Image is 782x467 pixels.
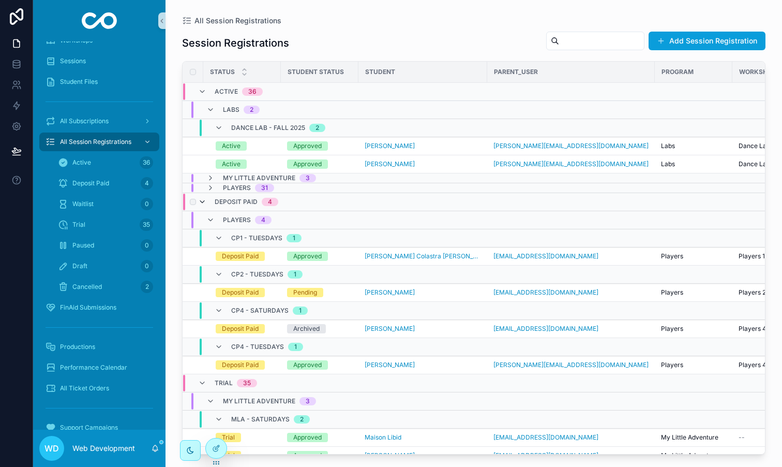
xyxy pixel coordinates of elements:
[661,160,726,168] a: Labs
[222,360,259,370] div: Deposit Paid
[60,57,86,65] span: Sessions
[365,433,401,442] a: Maison Libid
[52,257,159,275] a: Draft0
[739,142,770,150] span: Dance Lab
[493,361,649,369] a: [PERSON_NAME][EMAIL_ADDRESS][DOMAIN_NAME]
[52,195,159,213] a: Waitlist0
[287,159,352,169] a: Approved
[493,451,598,460] span: [EMAIL_ADDRESS][DOMAIN_NAME]
[215,379,233,387] span: Trial
[60,343,95,351] span: Productions
[39,52,159,70] a: Sessions
[141,177,153,189] div: 4
[306,397,310,405] div: 3
[661,361,726,369] a: Players
[306,174,310,182] div: 3
[300,415,304,424] div: 2
[649,32,765,50] a: Add Session Registration
[315,124,319,132] div: 2
[33,41,166,430] div: scrollable content
[294,270,296,279] div: 1
[222,288,259,297] div: Deposit Paid
[493,160,649,168] span: [PERSON_NAME][EMAIL_ADDRESS][DOMAIN_NAME]
[661,433,718,442] span: My Little Adventure
[493,325,598,333] a: [EMAIL_ADDRESS][DOMAIN_NAME]
[365,252,481,260] a: [PERSON_NAME] Colastra [PERSON_NAME]
[287,433,352,442] a: Approved
[39,112,159,130] a: All Subscriptions
[52,174,159,193] a: Deposit Paid4
[493,252,598,260] a: [EMAIL_ADDRESS][DOMAIN_NAME]
[72,262,87,270] span: Draft
[365,288,415,297] a: [PERSON_NAME]
[287,324,352,333] a: Archived
[661,252,726,260] a: Players
[182,16,281,26] a: All Session Registrations
[493,451,649,460] a: [EMAIL_ADDRESS][DOMAIN_NAME]
[365,433,481,442] a: Maison Libid
[365,361,415,369] span: [PERSON_NAME]
[182,36,289,50] h1: Session Registrations
[493,433,649,442] a: [EMAIL_ADDRESS][DOMAIN_NAME]
[141,260,153,272] div: 0
[52,236,159,255] a: Paused0
[287,451,352,460] a: Approved
[661,142,675,150] span: Labs
[141,198,153,210] div: 0
[72,221,85,229] span: Trial
[222,451,235,460] div: Trial
[222,433,235,442] div: Trial
[287,288,352,297] a: Pending
[293,141,322,151] div: Approved
[661,142,726,150] a: Labs
[223,397,295,405] span: My Little Adventure
[52,215,159,234] a: Trial35
[739,325,766,333] span: Players 4
[52,278,159,296] a: Cancelled2
[493,288,649,297] a: [EMAIL_ADDRESS][DOMAIN_NAME]
[293,433,322,442] div: Approved
[661,325,726,333] a: Players
[288,68,344,76] span: Student Status
[739,252,765,260] span: Players 1
[215,198,258,206] span: Deposit Paid
[231,307,289,315] span: CP4 - Saturdays
[365,142,481,150] a: [PERSON_NAME]
[223,184,251,192] span: Players
[52,153,159,172] a: Active36
[60,117,109,125] span: All Subscriptions
[739,160,770,168] span: Dance Lab
[365,451,415,460] a: [PERSON_NAME]
[493,433,598,442] a: [EMAIL_ADDRESS][DOMAIN_NAME]
[661,451,726,460] a: My Little Adventure
[140,156,153,169] div: 36
[293,234,295,242] div: 1
[293,324,320,333] div: Archived
[293,288,317,297] div: Pending
[739,433,745,442] span: --
[268,198,272,206] div: 4
[216,252,275,261] a: Deposit Paid
[216,360,275,370] a: Deposit Paid
[661,433,726,442] a: My Little Adventure
[365,361,481,369] a: [PERSON_NAME]
[493,142,649,150] a: [PERSON_NAME][EMAIL_ADDRESS][DOMAIN_NAME]
[231,343,284,351] span: CP4 - Tuesdays
[60,138,131,146] span: All Session Registrations
[287,252,352,261] a: Approved
[60,424,118,432] span: Support Campaigns
[365,325,415,333] a: [PERSON_NAME]
[243,379,251,387] div: 35
[222,252,259,261] div: Deposit Paid
[39,133,159,151] a: All Session Registrations
[493,288,598,297] a: [EMAIL_ADDRESS][DOMAIN_NAME]
[215,87,238,96] span: Active
[294,343,297,351] div: 1
[72,200,94,208] span: Waitlist
[39,358,159,377] a: Performance Calendar
[661,361,683,369] span: Players
[365,325,481,333] a: [PERSON_NAME]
